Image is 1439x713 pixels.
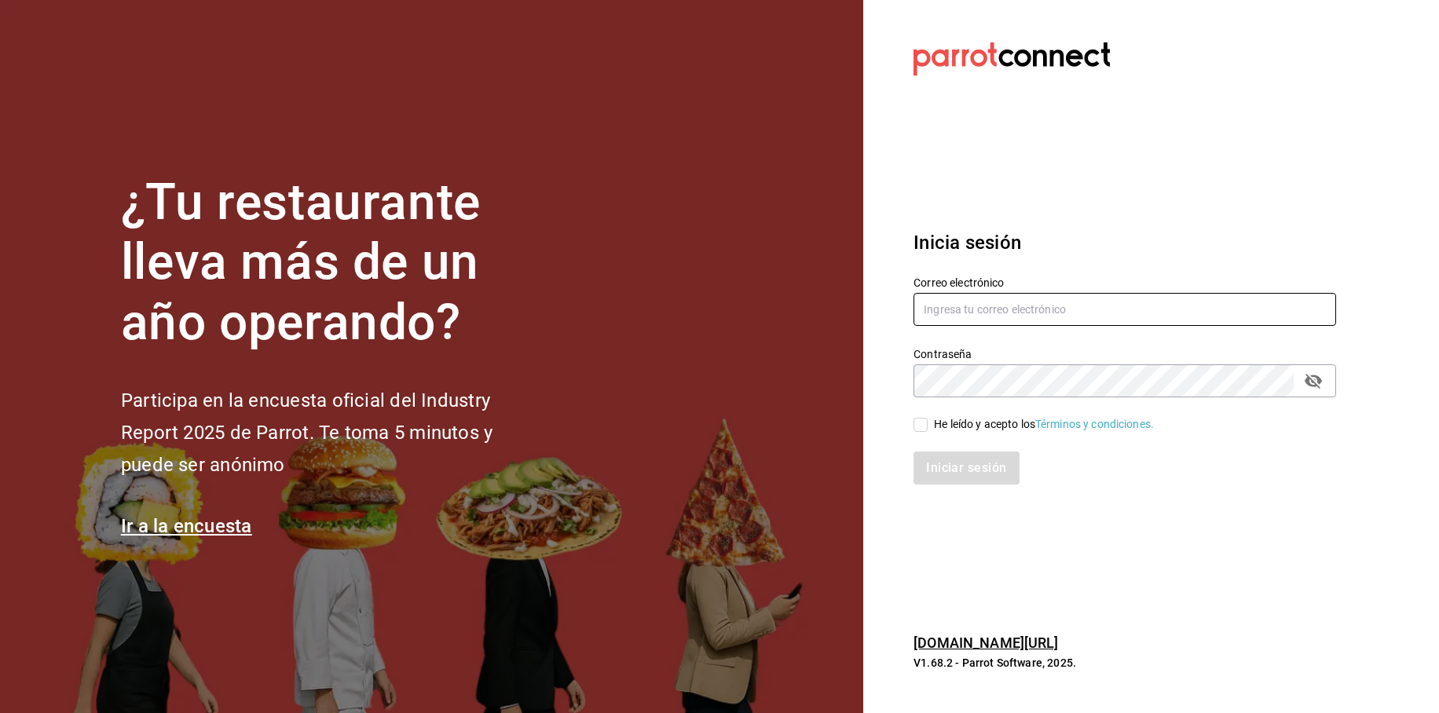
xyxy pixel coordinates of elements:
[914,348,1336,359] label: Contraseña
[914,293,1336,326] input: Ingresa tu correo electrónico
[1035,418,1154,430] a: Términos y condiciones.
[914,276,1336,287] label: Correo electrónico
[914,634,1058,651] a: [DOMAIN_NAME][URL]
[914,655,1336,671] p: V1.68.2 - Parrot Software, 2025.
[1300,367,1327,394] button: passwordField
[934,416,1154,433] div: He leído y acepto los
[121,385,545,481] h2: Participa en la encuesta oficial del Industry Report 2025 de Parrot. Te toma 5 minutos y puede se...
[121,173,545,353] h1: ¿Tu restaurante lleva más de un año operando?
[121,515,252,537] a: Ir a la encuesta
[914,229,1336,257] h3: Inicia sesión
